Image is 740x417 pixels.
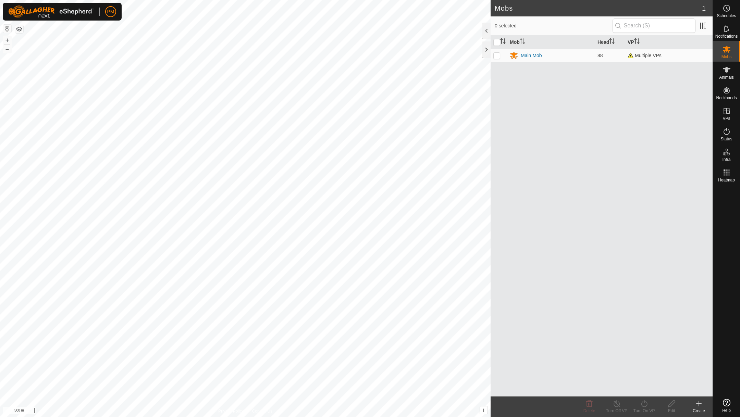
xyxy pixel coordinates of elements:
div: Edit [658,408,685,414]
p-sorticon: Activate to sort [609,39,615,45]
span: Heatmap [718,178,735,182]
button: + [3,36,11,44]
span: 88 [597,53,603,58]
div: Turn On VP [630,408,658,414]
span: Infra [722,157,730,162]
th: Head [595,36,625,49]
th: VP [625,36,713,49]
span: Schedules [717,14,736,18]
h2: Mobs [495,4,702,12]
div: Create [685,408,713,414]
span: Neckbands [716,96,737,100]
th: Mob [507,36,595,49]
span: 0 selected [495,22,613,29]
span: Help [722,408,731,413]
span: Multiple VPs [628,53,662,58]
p-sorticon: Activate to sort [634,39,640,45]
span: VPs [723,116,730,121]
button: Map Layers [15,25,23,33]
button: i [480,406,488,414]
span: Status [720,137,732,141]
div: Main Mob [521,52,542,59]
span: 1 [702,3,706,13]
a: Privacy Policy [218,408,244,414]
input: Search (S) [613,18,695,33]
p-sorticon: Activate to sort [500,39,506,45]
button: Reset Map [3,25,11,33]
span: Delete [583,408,595,413]
span: Mobs [721,55,731,59]
span: Notifications [715,34,738,38]
img: Gallagher Logo [8,5,94,18]
a: Help [713,396,740,415]
span: i [483,407,484,413]
p-sorticon: Activate to sort [520,39,525,45]
div: Turn Off VP [603,408,630,414]
a: Contact Us [252,408,272,414]
button: – [3,45,11,53]
span: Animals [719,75,734,79]
span: PM [107,8,114,15]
